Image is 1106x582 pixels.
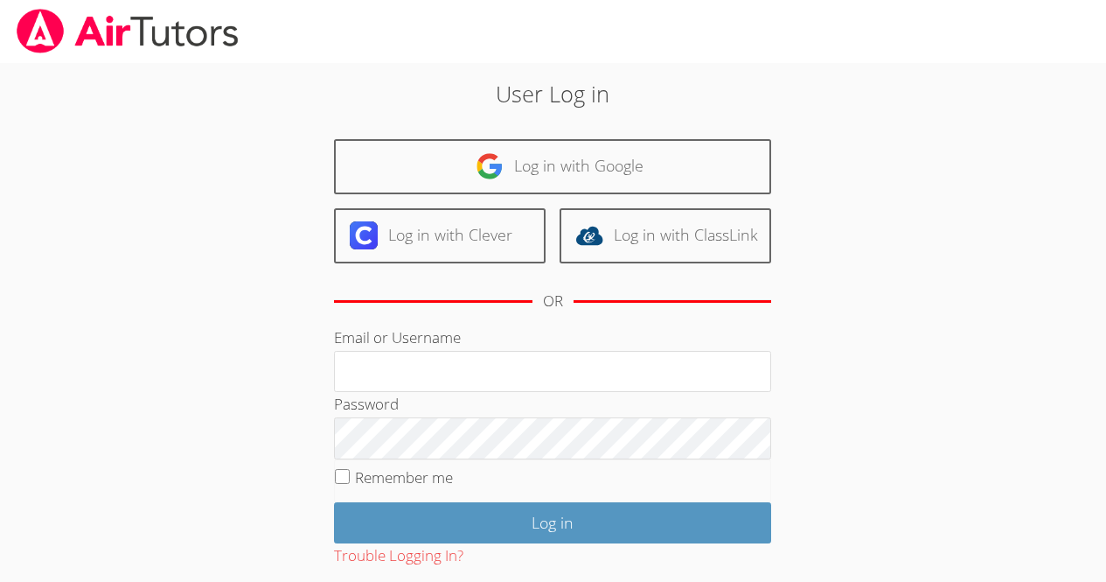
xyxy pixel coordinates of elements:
a: Log in with Clever [334,208,546,263]
label: Remember me [355,467,453,487]
img: classlink-logo-d6bb404cc1216ec64c9a2012d9dc4662098be43eaf13dc465df04b49fa7ab582.svg [575,221,603,249]
img: google-logo-50288ca7cdecda66e5e0955fdab243c47b7ad437acaf1139b6f446037453330a.svg [476,152,504,180]
div: OR [543,289,563,314]
img: airtutors_banner-c4298cdbf04f3fff15de1276eac7730deb9818008684d7c2e4769d2f7ddbe033.png [15,9,240,53]
button: Trouble Logging In? [334,543,463,569]
a: Log in with Google [334,139,771,194]
label: Email or Username [334,327,461,347]
h2: User Log in [254,77,852,110]
a: Log in with ClassLink [560,208,771,263]
img: clever-logo-6eab21bc6e7a338710f1a6ff85c0baf02591cd810cc4098c63d3a4b26e2feb20.svg [350,221,378,249]
input: Log in [334,502,771,543]
label: Password [334,394,399,414]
